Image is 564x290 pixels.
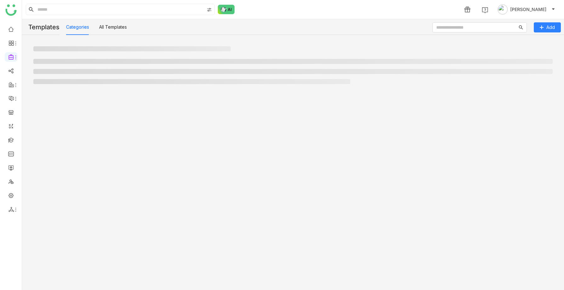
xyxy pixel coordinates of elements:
button: [PERSON_NAME] [496,4,556,14]
img: search-type.svg [207,7,212,12]
span: Add [546,24,555,31]
span: [PERSON_NAME] [510,6,546,13]
button: All Templates [99,24,127,31]
button: Categories [66,24,89,31]
button: Add [534,22,561,32]
img: ask-buddy-normal.svg [218,5,235,14]
img: help.svg [482,7,488,13]
img: logo [5,4,17,16]
img: avatar [498,4,508,14]
div: Templates [22,19,59,35]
